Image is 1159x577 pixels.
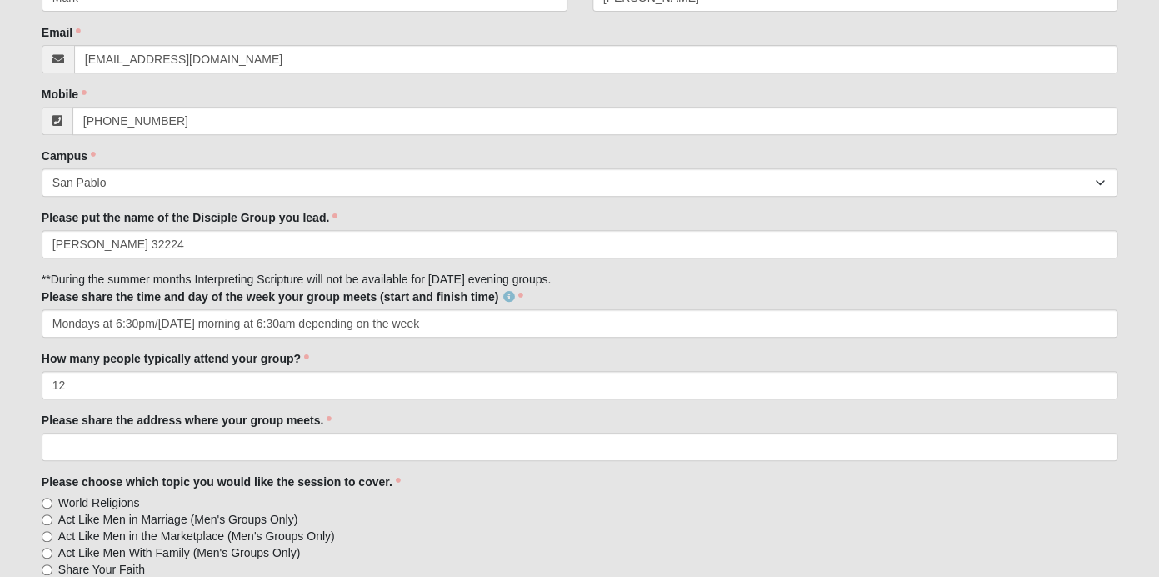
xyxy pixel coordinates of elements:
[42,531,52,542] input: Act Like Men in the Marketplace (Men's Groups Only)
[58,528,335,544] span: Act Like Men in the Marketplace (Men's Groups Only)
[58,511,297,528] span: Act Like Men in Marriage (Men's Groups Only)
[42,288,523,305] label: Please share the time and day of the week your group meets (start and finish time)
[42,548,52,559] input: Act Like Men With Family (Men's Groups Only)
[42,209,337,226] label: Please put the name of the Disciple Group you lead.
[42,24,81,41] label: Email
[42,350,309,367] label: How many people typically attend your group?
[42,474,401,490] label: Please choose which topic you would like the session to cover.
[58,494,140,511] span: World Religions
[42,412,332,429] label: Please share the address where your group meets.
[42,148,96,164] label: Campus
[58,544,301,561] span: Act Like Men With Family (Men's Groups Only)
[42,86,87,103] label: Mobile
[42,564,52,575] input: Share Your Faith
[42,498,52,509] input: World Religions
[42,514,52,525] input: Act Like Men in Marriage (Men's Groups Only)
